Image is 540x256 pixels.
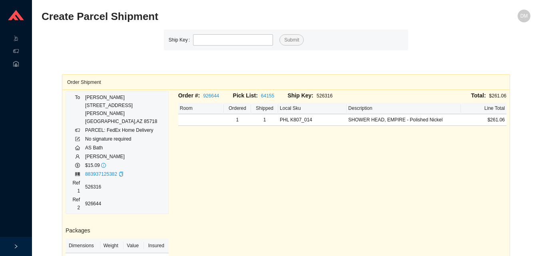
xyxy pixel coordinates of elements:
[85,135,165,143] td: No signature required
[67,75,505,89] div: Order Shipment
[69,179,85,195] td: Ref 1
[169,34,193,46] label: Ship Key
[144,238,169,253] th: Insured
[85,161,165,170] td: $15.09
[119,172,124,177] span: copy
[251,114,278,126] td: 1
[251,103,278,114] th: Shipped
[101,163,106,168] span: info-circle
[85,195,165,212] td: 926644
[75,163,80,168] span: dollar
[278,114,347,126] td: PHL K807_014
[461,114,506,126] td: $261.06
[342,91,506,100] div: $261.06
[124,238,144,253] th: Value
[75,137,80,141] span: form
[261,93,274,99] a: 64155
[203,93,219,99] a: 926644
[85,126,165,135] td: PARCEL: FedEx Home Delivery
[85,143,165,152] td: AS Bath
[224,114,251,126] td: 1
[520,10,528,22] span: DM
[75,154,80,159] span: user
[279,34,304,46] button: Submit
[85,179,165,195] td: 526316
[119,170,124,178] div: Copy
[224,103,251,114] th: Ordered
[42,10,408,24] h2: Create Parcel Shipment
[348,116,459,124] div: SHOWER HEAD, EMPIRE - Polished Nickel
[85,152,165,161] td: [PERSON_NAME]
[66,226,169,235] h3: Packages
[85,93,165,125] div: [PERSON_NAME] [STREET_ADDRESS][PERSON_NAME] [GEOGRAPHIC_DATA] , AZ 85718
[461,103,506,114] th: Line Total
[178,92,200,99] span: Order #:
[278,103,347,114] th: Local Sku
[69,93,85,126] td: To
[347,103,460,114] th: Description
[66,238,100,253] th: Dimensions
[75,172,80,177] span: barcode
[287,91,342,100] div: 526316
[471,92,486,99] span: Total:
[233,92,258,99] span: Pick List:
[75,145,80,150] span: home
[14,244,18,249] span: right
[178,103,224,114] th: Room
[69,195,85,212] td: Ref 2
[85,171,117,177] a: 883937125382
[100,238,124,253] th: Weight
[287,92,313,99] span: Ship Key:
